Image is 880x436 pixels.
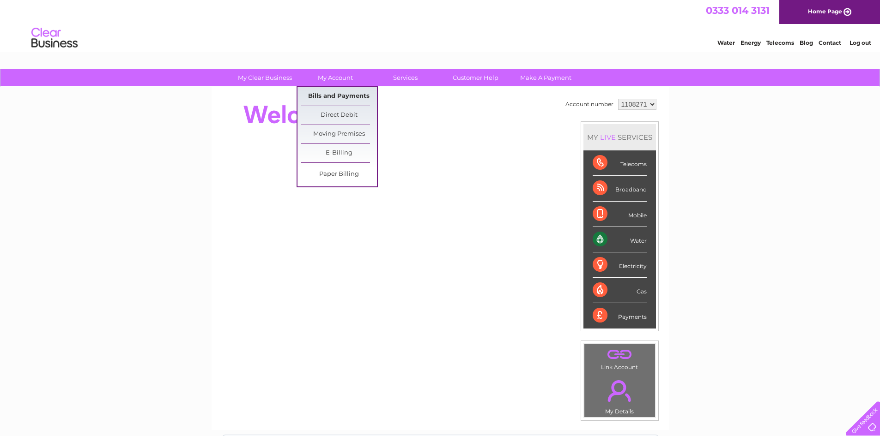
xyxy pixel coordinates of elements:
[301,165,377,184] a: Paper Billing
[297,69,373,86] a: My Account
[301,87,377,106] a: Bills and Payments
[301,125,377,143] a: Moving Premises
[593,227,647,252] div: Water
[301,144,377,162] a: E-Billing
[819,39,841,46] a: Contact
[437,69,514,86] a: Customer Help
[508,69,584,86] a: Make A Payment
[593,150,647,176] div: Telecoms
[222,5,659,45] div: Clear Business is a trading name of Verastar Limited (registered in [GEOGRAPHIC_DATA] No. 3667643...
[706,5,770,16] a: 0333 014 3131
[583,124,656,150] div: MY SERVICES
[593,252,647,278] div: Electricity
[593,278,647,303] div: Gas
[31,24,78,52] img: logo.png
[584,344,655,373] td: Link Account
[766,39,794,46] a: Telecoms
[593,303,647,328] div: Payments
[593,202,647,227] div: Mobile
[563,96,616,112] td: Account number
[717,39,735,46] a: Water
[367,69,443,86] a: Services
[584,372,655,418] td: My Details
[740,39,761,46] a: Energy
[598,133,618,142] div: LIVE
[850,39,871,46] a: Log out
[593,176,647,201] div: Broadband
[587,346,653,363] a: .
[227,69,303,86] a: My Clear Business
[800,39,813,46] a: Blog
[587,375,653,407] a: .
[301,106,377,125] a: Direct Debit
